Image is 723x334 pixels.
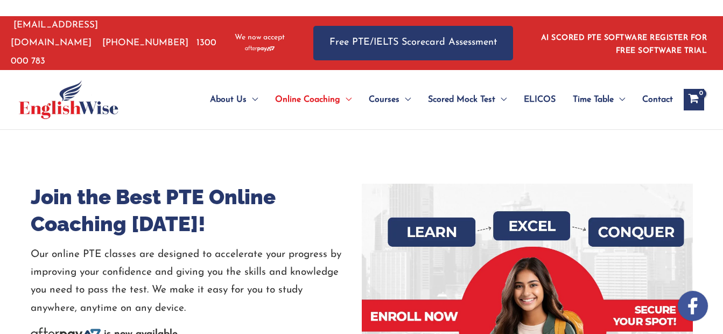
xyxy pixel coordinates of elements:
p: Our online PTE classes are designed to accelerate your progress by improving your confidence and ... [31,246,362,317]
span: Menu Toggle [495,81,507,119]
a: View Shopping Cart, empty [684,89,704,110]
a: Contact [634,81,673,119]
span: ELICOS [524,81,556,119]
a: Scored Mock TestMenu Toggle [419,81,515,119]
a: [PHONE_NUMBER] [102,38,188,47]
aside: Header Widget 1 [535,25,712,60]
span: Menu Toggle [340,81,352,119]
nav: Site Navigation: Main Menu [184,81,673,119]
span: Menu Toggle [614,81,625,119]
span: Time Table [573,81,614,119]
h1: Join the Best PTE Online Coaching [DATE]! [31,184,362,238]
a: ELICOS [515,81,564,119]
a: CoursesMenu Toggle [360,81,419,119]
img: white-facebook.png [678,291,708,321]
span: About Us [210,81,247,119]
span: Menu Toggle [247,81,258,119]
span: We now accept [235,32,285,43]
a: 1300 000 783 [11,38,216,65]
span: Scored Mock Test [428,81,495,119]
span: Online Coaching [275,81,340,119]
span: Contact [642,81,673,119]
a: Time TableMenu Toggle [564,81,634,119]
span: Menu Toggle [399,81,411,119]
a: Free PTE/IELTS Scorecard Assessment [313,26,513,60]
span: Courses [369,81,399,119]
img: cropped-ew-logo [19,80,118,119]
a: About UsMenu Toggle [201,81,266,119]
img: Afterpay-Logo [245,46,275,52]
a: [EMAIL_ADDRESS][DOMAIN_NAME] [11,20,98,47]
a: AI SCORED PTE SOFTWARE REGISTER FOR FREE SOFTWARE TRIAL [541,34,707,55]
a: Online CoachingMenu Toggle [266,81,360,119]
